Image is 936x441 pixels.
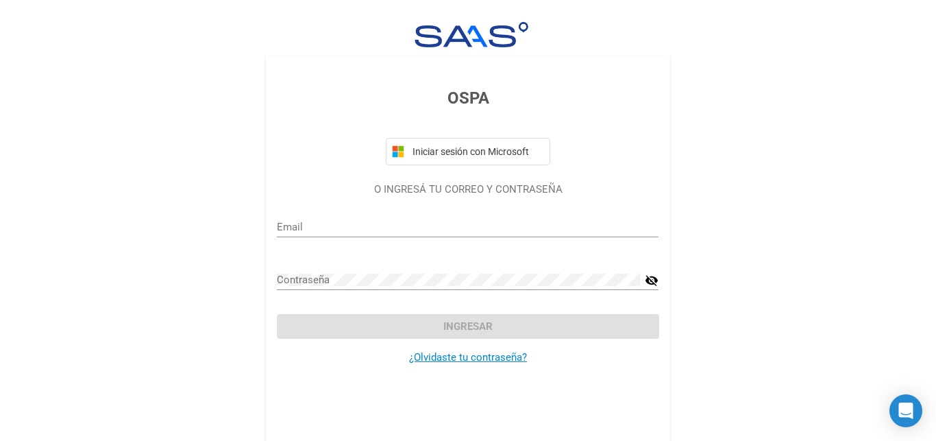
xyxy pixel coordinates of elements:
a: ¿Olvidaste tu contraseña? [409,351,527,363]
span: Iniciar sesión con Microsoft [410,146,544,157]
div: Open Intercom Messenger [889,394,922,427]
button: Iniciar sesión con Microsoft [386,138,550,165]
h3: OSPA [277,86,658,110]
button: Ingresar [277,314,658,339]
mat-icon: visibility_off [645,272,658,289]
p: O INGRESÁ TU CORREO Y CONTRASEÑA [277,182,658,198]
span: Ingresar [443,320,493,333]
